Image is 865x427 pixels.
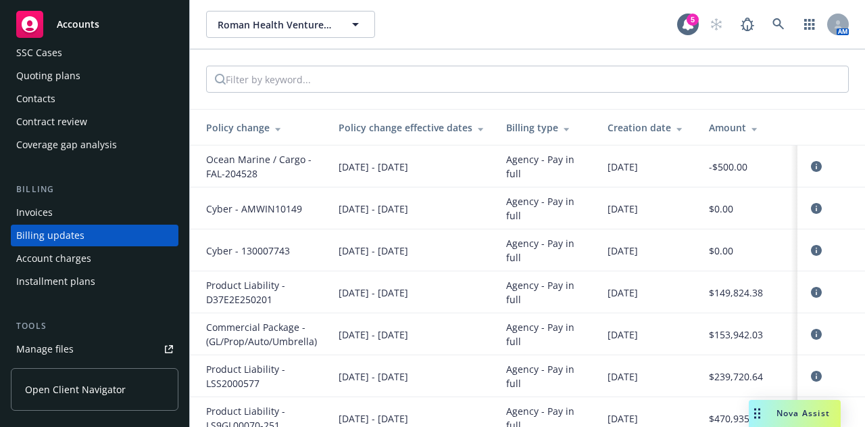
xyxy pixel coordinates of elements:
button: Nova Assist [749,400,841,427]
div: Account charges [16,248,91,269]
span: $0.00 [709,202,733,216]
div: Quoting plans [16,65,80,87]
div: Installment plans [16,271,95,292]
a: Report a Bug [734,11,761,38]
span: [DATE] [608,369,638,384]
button: Roman Health Ventures Inc. [206,11,375,38]
div: 5 [687,14,699,26]
div: Drag to move [749,400,766,427]
span: [DATE] - [DATE] [339,328,408,342]
span: Agency - Pay in full [506,152,586,181]
div: Creation date [608,120,687,135]
a: SSC Cases [11,42,178,64]
a: circleInformation [808,284,824,300]
span: -$500.00 [709,160,747,174]
span: Agency - Pay in full [506,236,586,265]
span: Nova Assist [776,407,830,419]
a: circleInformation [808,326,824,342]
span: [DATE] [608,160,638,174]
span: Ocean Marine / Cargo - FAL-204528 [206,152,317,181]
span: [DATE] [608,202,638,216]
span: $239,720.64 [709,369,763,384]
span: Accounts [57,19,99,30]
span: [DATE] - [DATE] [339,369,408,384]
a: Coverage gap analysis [11,134,178,156]
span: Commercial Package - (GL/Prop/Auto/Umbrella) [206,320,317,349]
a: circleInformation [808,158,824,175]
span: [DATE] [608,286,638,300]
span: Roman Health Ventures Inc. [218,18,335,32]
a: Quoting plans [11,65,178,87]
a: Invoices [11,202,178,223]
a: Account charges [11,248,178,269]
a: Switch app [796,11,823,38]
span: [DATE] - [DATE] [339,286,408,300]
span: [DATE] - [DATE] [339,411,408,426]
span: $149,824.38 [709,286,763,300]
div: Billing [11,183,178,196]
span: [DATE] - [DATE] [339,244,408,258]
span: [DATE] [608,328,638,342]
div: Policy change effective dates [339,120,485,135]
div: Coverage gap analysis [16,134,117,156]
div: Contacts [16,88,55,110]
div: Manage files [16,338,74,360]
a: circleInformation [808,368,824,384]
span: Product Liability - D37E2E250201 [206,278,317,307]
span: Agency - Pay in full [506,320,586,349]
span: $153,942.03 [709,328,763,342]
div: Billing updates [16,225,84,246]
svg: Search [215,74,226,85]
a: Start snowing [703,11,730,38]
div: Invoices [16,202,53,223]
span: [DATE] - [DATE] [339,160,408,174]
div: Contract review [16,111,87,133]
div: Policy change [206,120,317,135]
span: [DATE] - [DATE] [339,202,408,216]
a: Accounts [11,5,178,43]
span: Agency - Pay in full [506,278,586,307]
span: Open Client Navigator [25,382,126,397]
a: Billing updates [11,225,178,246]
span: [DATE] [608,244,638,258]
span: Cyber - 130007743 [206,244,290,258]
div: Amount [709,120,789,135]
a: circleInformation [808,242,824,259]
span: Agency - Pay in full [506,194,586,223]
a: circleInformation [808,200,824,217]
a: Contract review [11,111,178,133]
div: Tools [11,319,178,333]
a: Contacts [11,88,178,110]
span: Cyber - AMWIN10149 [206,202,302,216]
span: Agency - Pay in full [506,362,586,390]
span: $470,935.81 [709,411,763,426]
a: Manage files [11,338,178,360]
a: Installment plans [11,271,178,292]
span: [DATE] [608,411,638,426]
div: Billing type [506,120,586,135]
input: Filter by keyword... [226,66,459,92]
span: Product Liability - LSS2000577 [206,362,317,390]
a: Search [765,11,792,38]
div: SSC Cases [16,42,62,64]
span: $0.00 [709,244,733,258]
